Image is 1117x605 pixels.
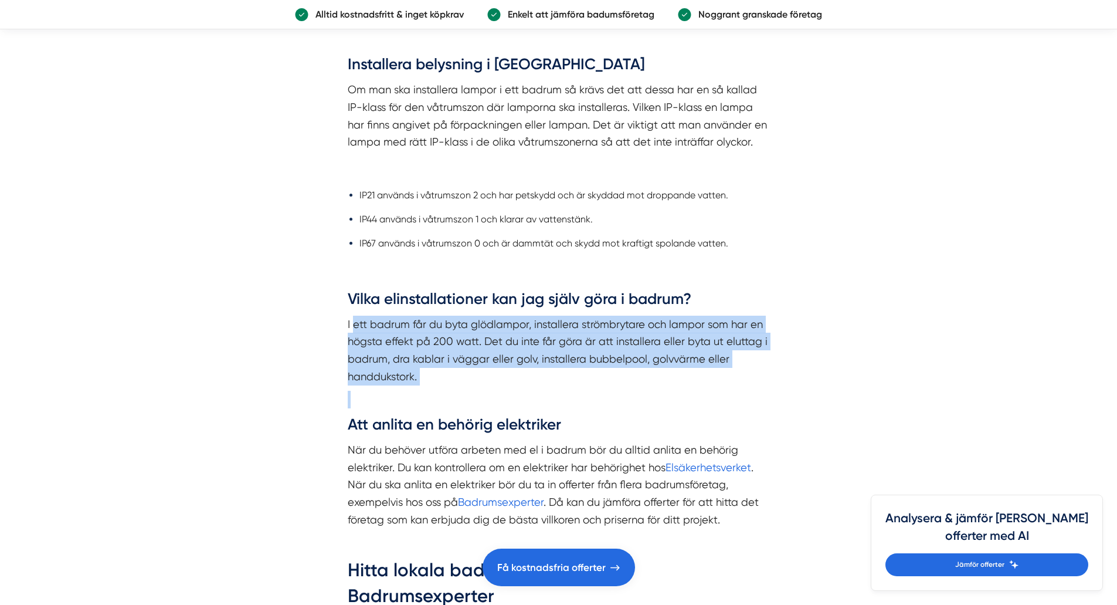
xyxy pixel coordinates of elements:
p: Enkelt att jämföra badumsföretag [501,7,654,22]
h3: Att anlita en behörig elektriker [348,414,770,441]
a: Elsäkerhetsverket [666,461,751,474]
p: Alltid kostnadsfritt & inget köpkrav [308,7,464,22]
p: När du behöver utföra arbeten med el i badrum bör du alltid anlita en behörig elektriker. Du kan ... [348,441,770,528]
li: IP21 används i våtrumszon 2 och har petskydd och är skyddad mot droppande vatten. [359,188,770,202]
h3: Vilka elinstallationer kan jag själv göra i badrum? [348,289,770,316]
li: IP67 används i våtrumszon 0 och är dammtät och skydd mot kraftigt spolande vatten. [359,236,770,251]
a: Badrumsexperter [458,496,544,508]
p: Noggrant granskade företag [691,7,822,22]
li: IP44 används i våtrumszon 1 och klarar av vattenstänk. [359,212,770,227]
h3: Installera belysning i [GEOGRAPHIC_DATA] [348,54,770,81]
h4: Analysera & jämför [PERSON_NAME] offerter med AI [885,509,1088,553]
p: Om man ska installera lampor i ett badrum så krävs det att dessa har en så kallad IP-klass för de... [348,81,770,151]
a: Jämför offerter [885,553,1088,576]
span: Få kostnadsfria offerter [497,560,606,576]
span: Jämför offerter [955,559,1004,570]
a: Få kostnadsfria offerter [483,549,635,586]
p: I ett badrum får du byta glödlampor, installera strömbrytare och lampor som har en högsta effekt ... [348,316,770,386]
